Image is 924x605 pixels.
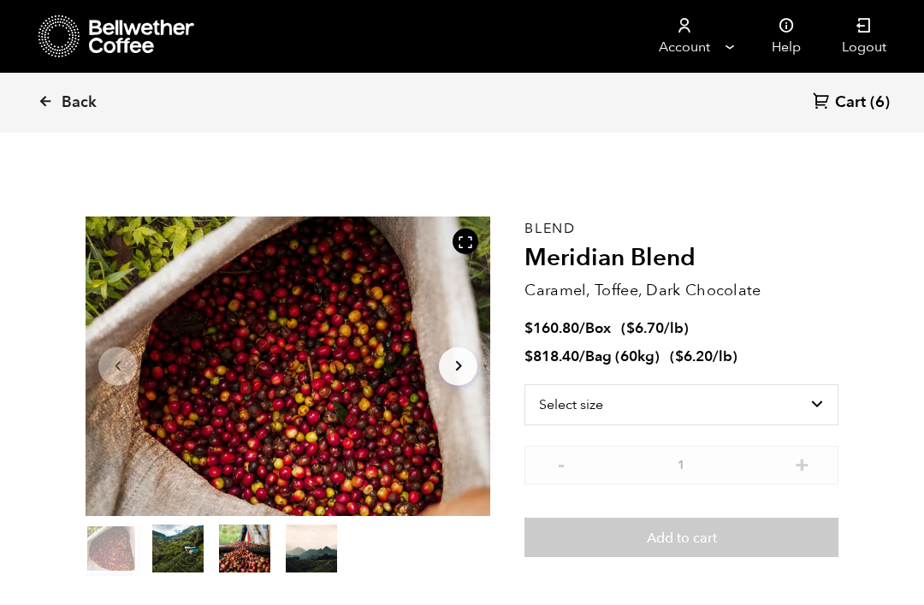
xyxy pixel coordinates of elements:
span: /lb [713,347,732,366]
span: / [579,318,585,338]
span: $ [524,318,533,338]
bdi: 160.80 [524,318,579,338]
span: ( ) [621,318,689,338]
button: - [550,454,572,472]
a: Cart (6) [813,92,890,115]
button: Add to cart [524,518,838,557]
h2: Meridian Blend [524,244,838,273]
span: Bag (60kg) [585,347,660,366]
span: (6) [870,92,890,113]
span: Back [62,92,97,113]
span: ( ) [670,347,737,366]
button: + [791,454,813,472]
span: $ [626,318,635,338]
span: / [579,347,585,366]
span: /lb [664,318,684,338]
bdi: 818.40 [524,347,579,366]
bdi: 6.20 [675,347,713,366]
p: Caramel, Toffee, Dark Chocolate [524,279,838,302]
span: Cart [835,92,866,113]
span: $ [675,347,684,366]
bdi: 6.70 [626,318,664,338]
span: $ [524,347,533,366]
span: Box [585,318,611,338]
